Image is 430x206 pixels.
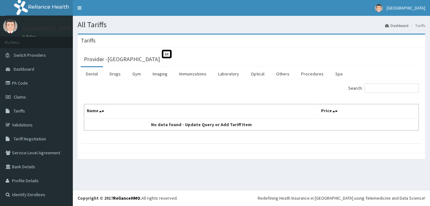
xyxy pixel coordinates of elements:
[318,104,419,119] th: Price
[78,21,425,29] h1: All Tariffs
[258,195,425,201] div: Redefining Heath Insurance in [GEOGRAPHIC_DATA] using Telemedicine and Data Science!
[22,35,37,39] a: Online
[14,136,46,142] span: Tariff Negotiation
[409,23,425,28] li: Tariffs
[385,23,408,28] a: Dashboard
[330,67,348,80] a: Spa
[81,38,96,43] h3: Tariffs
[3,19,17,33] img: User Image
[364,83,419,93] input: Search:
[104,67,126,80] a: Drugs
[14,108,25,114] span: Tariffs
[162,50,172,58] span: St
[14,94,26,100] span: Claims
[84,119,319,131] td: No data found - Update Query or Add Tariff Item
[174,67,212,80] a: Immunizations
[148,67,173,80] a: Imaging
[213,67,244,80] a: Laboratory
[84,104,319,119] th: Name
[348,83,419,93] label: Search:
[387,5,425,11] span: [GEOGRAPHIC_DATA]
[296,67,329,80] a: Procedures
[22,26,74,31] p: [GEOGRAPHIC_DATA]
[271,67,294,80] a: Others
[14,66,34,72] span: Dashboard
[84,56,160,62] h3: Provider - [GEOGRAPHIC_DATA]
[78,195,142,201] strong: Copyright © 2017 .
[127,67,146,80] a: Gym
[81,67,103,80] a: Dental
[113,195,140,201] a: RelianceHMO
[375,4,383,12] img: User Image
[73,190,430,206] footer: All rights reserved.
[246,67,269,80] a: Optical
[14,52,46,58] span: Switch Providers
